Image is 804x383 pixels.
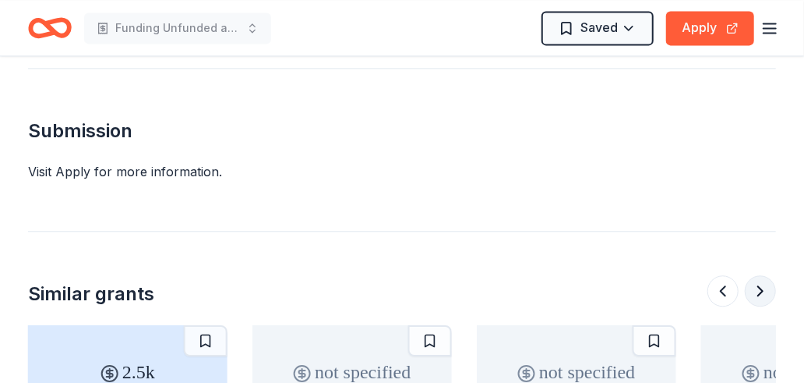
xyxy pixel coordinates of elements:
[115,19,240,37] span: Funding Unfunded and Underfunded Children
[28,162,776,181] div: Visit Apply for more information.
[84,12,271,44] button: Funding Unfunded and Underfunded Children
[541,11,654,45] button: Saved
[666,11,754,45] button: Apply
[28,119,776,144] h2: Submission
[28,9,72,46] a: Home
[580,17,618,37] span: Saved
[28,282,154,307] div: Similar grants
